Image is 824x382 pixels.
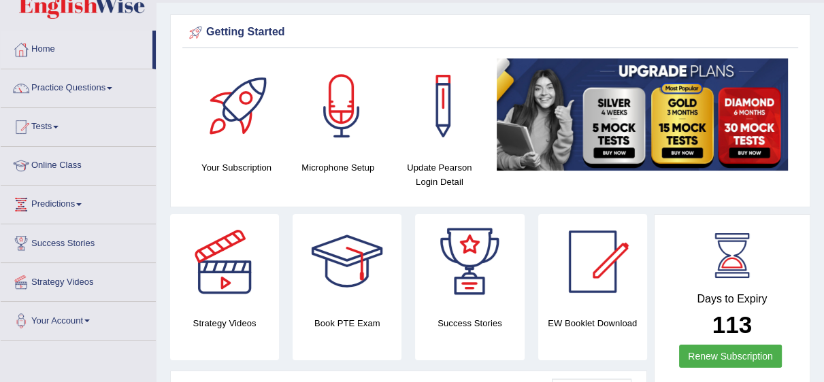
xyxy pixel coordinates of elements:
[395,160,483,189] h4: Update Pearson Login Detail
[1,31,152,65] a: Home
[1,147,156,181] a: Online Class
[538,316,647,330] h4: EW Booklet Download
[1,186,156,220] a: Predictions
[186,22,795,43] div: Getting Started
[1,302,156,336] a: Your Account
[293,316,401,330] h4: Book PTE Exam
[712,311,752,338] b: 113
[415,316,524,330] h4: Success Stories
[193,160,280,175] h4: Your Subscription
[1,263,156,297] a: Strategy Videos
[1,108,156,142] a: Tests
[670,293,795,305] h4: Days to Expiry
[1,224,156,258] a: Success Stories
[294,160,382,175] h4: Microphone Setup
[1,69,156,103] a: Practice Questions
[679,345,782,368] a: Renew Subscription
[497,58,788,171] img: small5.jpg
[170,316,279,330] h4: Strategy Videos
